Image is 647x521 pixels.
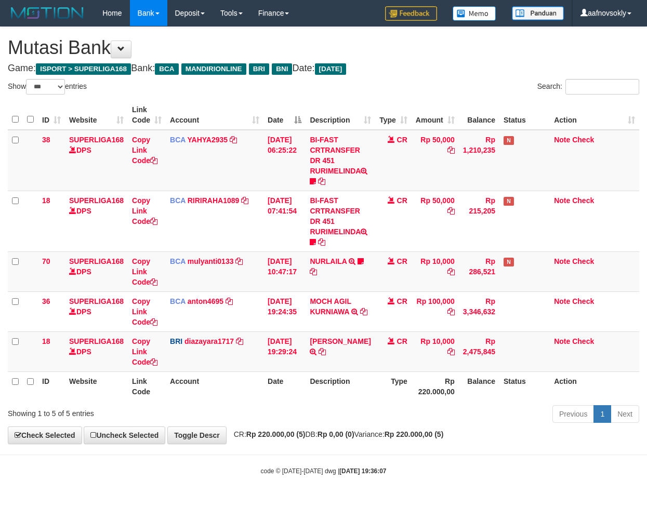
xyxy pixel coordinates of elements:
a: Copy Link Code [132,136,157,165]
td: Rp 50,000 [412,130,459,191]
a: Copy BI-FAST CRTRANSFER DR 451 RURIMELINDA to clipboard [318,238,325,246]
a: Copy MUHAMMAD HAFIZ to clipboard [319,348,326,356]
a: Copy Link Code [132,337,157,366]
a: Copy Link Code [132,196,157,225]
span: [DATE] [315,63,347,75]
a: Copy Rp 50,000 to clipboard [447,207,455,215]
td: Rp 3,346,632 [459,291,499,331]
strong: Rp 0,00 (0) [318,430,354,438]
a: SUPERLIGA168 [69,196,124,205]
a: NURLAILA [310,257,347,265]
td: DPS [65,251,128,291]
th: Description: activate to sort column ascending [306,100,375,130]
th: Rp 220.000,00 [412,371,459,401]
label: Show entries [8,79,87,95]
a: Copy MOCH AGIL KURNIAWA to clipboard [360,308,367,316]
span: CR [397,297,407,305]
span: CR [397,257,407,265]
h4: Game: Bank: Date: [8,63,639,74]
span: 18 [42,196,50,205]
span: Has Note [504,258,514,266]
a: Check [572,196,594,205]
a: Copy Rp 10,000 to clipboard [447,348,455,356]
img: MOTION_logo.png [8,5,87,21]
a: Copy anton4695 to clipboard [226,297,233,305]
h1: Mutasi Bank [8,37,639,58]
a: Check [572,257,594,265]
span: 18 [42,337,50,345]
span: 38 [42,136,50,144]
td: Rp 50,000 [412,191,459,251]
a: Copy YAHYA2935 to clipboard [230,136,237,144]
td: [DATE] 10:47:17 [263,251,306,291]
th: Date: activate to sort column descending [263,100,306,130]
span: 70 [42,257,50,265]
a: 1 [593,405,611,423]
th: Action: activate to sort column ascending [550,100,639,130]
a: Note [554,297,570,305]
a: anton4695 [188,297,223,305]
a: Uncheck Selected [84,426,165,444]
a: Check Selected [8,426,82,444]
a: RIRIRAHA1089 [188,196,240,205]
span: BCA [170,297,186,305]
th: Action [550,371,639,401]
span: BNI [272,63,292,75]
td: [DATE] 19:24:35 [263,291,306,331]
td: [DATE] 06:25:22 [263,130,306,191]
a: Copy BI-FAST CRTRANSFER DR 451 RURIMELINDA to clipboard [318,177,325,185]
a: Copy Link Code [132,257,157,286]
td: Rp 10,000 [412,251,459,291]
a: Copy Link Code [132,297,157,326]
span: BCA [170,196,186,205]
span: Has Note [504,136,514,145]
th: Website [65,371,128,401]
th: Link Code: activate to sort column ascending [128,100,166,130]
th: Balance [459,371,499,401]
span: BCA [170,257,186,265]
select: Showentries [26,79,65,95]
a: Note [554,136,570,144]
td: DPS [65,130,128,191]
a: Next [611,405,639,423]
div: Showing 1 to 5 of 5 entries [8,404,262,419]
td: BI-FAST CRTRANSFER DR 451 RURIMELINDA [306,191,375,251]
a: Check [572,297,594,305]
strong: [DATE] 19:36:07 [339,467,386,475]
td: Rp 100,000 [412,291,459,331]
th: Website: activate to sort column ascending [65,100,128,130]
th: Date [263,371,306,401]
a: Toggle Descr [167,426,227,444]
span: ISPORT > SUPERLIGA168 [36,63,131,75]
span: BRI [249,63,269,75]
strong: Rp 220.000,00 (5) [385,430,444,438]
a: SUPERLIGA168 [69,136,124,144]
strong: Rp 220.000,00 (5) [246,430,306,438]
td: Rp 1,210,235 [459,130,499,191]
td: Rp 2,475,845 [459,331,499,371]
small: code © [DATE]-[DATE] dwg | [261,467,387,475]
img: panduan.png [512,6,564,20]
span: 36 [42,297,50,305]
a: SUPERLIGA168 [69,257,124,265]
a: Copy Rp 10,000 to clipboard [447,268,455,276]
a: Note [554,257,570,265]
label: Search: [537,79,639,95]
a: Copy diazayara1717 to clipboard [236,337,243,345]
td: [DATE] 19:29:24 [263,331,306,371]
a: Check [572,337,594,345]
a: SUPERLIGA168 [69,297,124,305]
span: CR [397,136,407,144]
td: Rp 286,521 [459,251,499,291]
span: CR [397,337,407,345]
th: Account: activate to sort column ascending [166,100,263,130]
th: ID [38,371,65,401]
th: Description [306,371,375,401]
a: mulyanti0133 [188,257,234,265]
a: [PERSON_NAME] [310,337,371,345]
a: Copy RIRIRAHA1089 to clipboard [241,196,248,205]
a: Previous [552,405,594,423]
a: Copy Rp 100,000 to clipboard [447,308,455,316]
span: CR: DB: Variance: [229,430,444,438]
span: Has Note [504,197,514,206]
